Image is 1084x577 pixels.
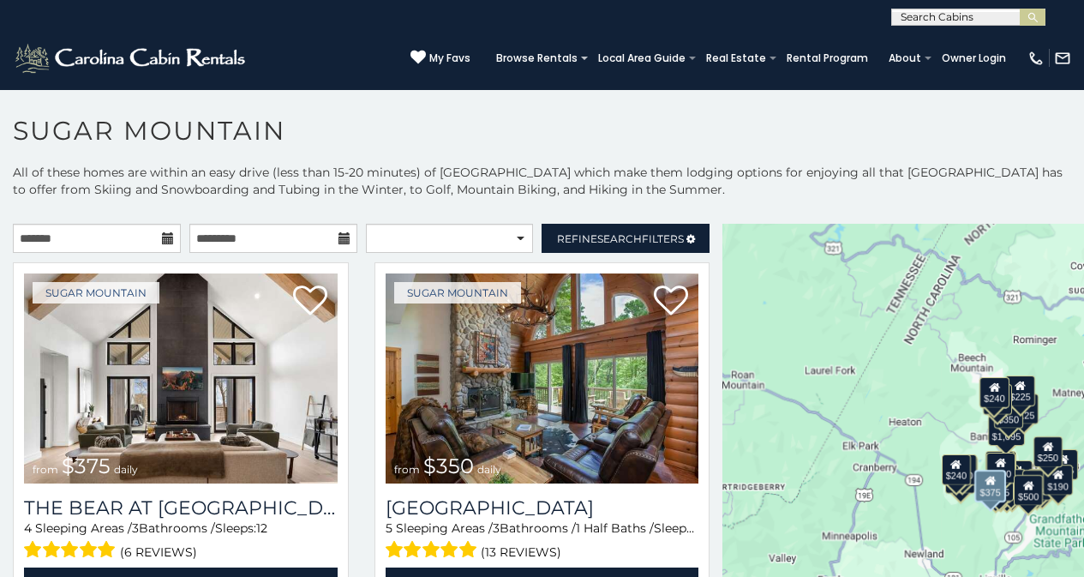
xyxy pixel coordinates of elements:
a: Add to favorites [293,284,327,320]
span: 12 [256,520,267,536]
img: mail-regular-white.png [1054,50,1071,67]
a: Add to favorites [654,284,688,320]
span: $350 [423,454,474,478]
img: The Bear At Sugar Mountain [24,273,338,484]
span: 4 [24,520,32,536]
a: [GEOGRAPHIC_DATA] [386,496,699,520]
div: $1,095 [988,415,1026,446]
span: 3 [493,520,500,536]
span: daily [477,463,501,476]
a: Browse Rentals [488,46,586,70]
div: $500 [1014,475,1043,506]
div: $190 [985,451,1015,482]
span: Refine Filters [557,232,684,245]
a: RefineSearchFilters [542,224,710,253]
div: $240 [979,377,1009,408]
div: Sleeping Areas / Bathrooms / Sleeps: [24,520,338,563]
span: 12 [695,520,706,536]
a: Rental Program [778,46,877,70]
span: $375 [62,454,111,478]
span: My Favs [429,51,470,66]
a: Owner Login [933,46,1015,70]
div: Sleeping Areas / Bathrooms / Sleeps: [386,520,699,563]
a: Sugar Mountain [394,282,521,304]
span: (6 reviews) [120,541,197,563]
h3: Grouse Moor Lodge [386,496,699,520]
span: (13 reviews) [481,541,561,563]
a: Grouse Moor Lodge from $350 daily [386,273,699,484]
h3: The Bear At Sugar Mountain [24,496,338,520]
img: phone-regular-white.png [1027,50,1045,67]
span: 1 Half Baths / [576,520,654,536]
a: The Bear At [GEOGRAPHIC_DATA] [24,496,338,520]
div: $125 [1009,394,1039,424]
span: 5 [386,520,392,536]
a: My Favs [410,50,470,67]
a: The Bear At Sugar Mountain from $375 daily [24,273,338,484]
span: from [33,463,58,476]
a: Real Estate [698,46,775,70]
span: 3 [132,520,139,536]
span: Search [597,232,642,245]
div: $190 [1043,465,1072,496]
span: from [394,463,420,476]
div: $155 [1049,449,1078,480]
a: About [880,46,930,70]
img: White-1-2.png [13,41,250,75]
div: $240 [942,454,971,485]
div: $200 [1003,460,1033,491]
a: Local Area Guide [590,46,694,70]
a: Sugar Mountain [33,282,159,304]
div: $250 [1033,436,1063,467]
img: Grouse Moor Lodge [386,273,699,484]
div: $300 [986,453,1015,484]
div: $195 [1022,470,1051,501]
div: $375 [975,470,1006,502]
span: daily [114,463,138,476]
div: $225 [1005,376,1034,406]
